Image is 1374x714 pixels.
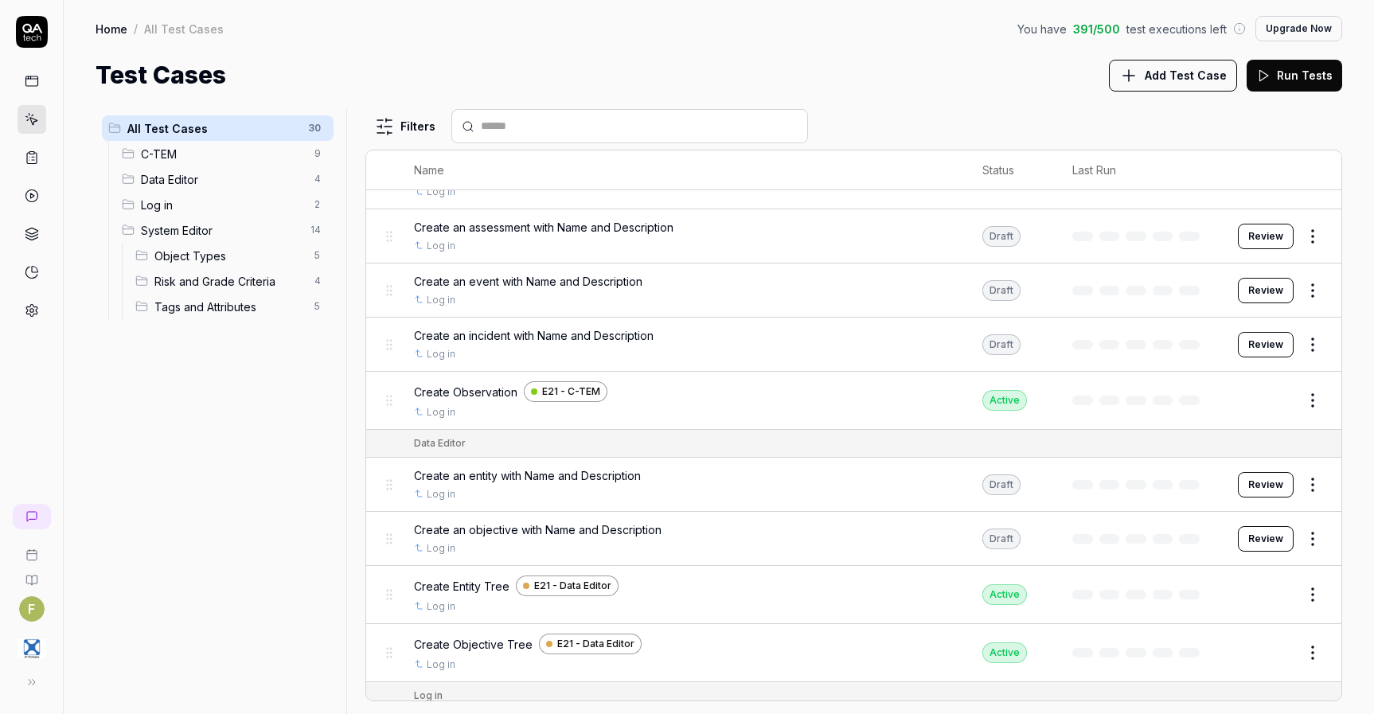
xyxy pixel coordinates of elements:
button: Filters [365,111,445,142]
tr: Create Entity TreeE21 - Data EditorLog inActive [366,566,1341,624]
span: Create Objective Tree [414,636,533,653]
div: Draft [982,334,1021,355]
div: Log in [414,689,443,703]
button: Review [1238,224,1294,249]
div: Drag to reorderSystem Editor14 [115,217,334,243]
a: Log in [427,293,455,307]
a: Log in [427,541,455,556]
span: E21 - C-TEM [542,384,600,399]
span: Create an assessment with Name and Description [414,219,673,236]
button: F [19,596,45,622]
span: 4 [308,271,327,291]
span: System Editor [141,222,301,239]
span: E21 - Data Editor [557,637,634,651]
div: Draft [982,474,1021,495]
div: Active [982,642,1027,663]
a: Log in [427,405,455,419]
span: Create Observation [414,384,517,400]
img: 4C Strategies Logo [18,634,46,663]
tr: Create an incident with Name and DescriptionLog inDraftReview [366,318,1341,372]
a: Log in [427,347,455,361]
div: All Test Cases [144,21,224,37]
button: Review [1238,526,1294,552]
span: Tags and Attributes [154,298,305,315]
span: 5 [308,246,327,265]
tr: Create Objective TreeE21 - Data EditorLog inActive [366,624,1341,682]
span: All Test Cases [127,120,299,137]
a: Log in [427,657,455,672]
span: Create an event with Name and Description [414,273,642,290]
div: Drag to reorderRisk and Grade Criteria4 [129,268,334,294]
div: Active [982,390,1027,411]
div: Active [982,584,1027,605]
a: E21 - Data Editor [516,575,619,596]
span: You have [1017,21,1067,37]
a: New conversation [13,504,51,529]
span: 14 [304,220,327,240]
span: Data Editor [141,171,305,188]
span: 30 [302,119,327,138]
a: Book a call with us [6,536,57,561]
button: 4C Strategies Logo [6,622,57,666]
button: Review [1238,332,1294,357]
div: Drag to reorderObject Types5 [129,243,334,268]
h1: Test Cases [96,57,226,93]
a: E21 - Data Editor [539,634,642,654]
div: Drag to reorderLog in2 [115,192,334,217]
button: Review [1238,472,1294,497]
span: Create an incident with Name and Description [414,327,654,344]
tr: Create an entity with Name and DescriptionLog inDraftReview [366,458,1341,512]
div: Data Editor [414,436,466,451]
th: Status [966,150,1056,190]
a: E21 - C-TEM [524,381,607,402]
th: Name [398,150,966,190]
span: 391 / 500 [1073,21,1120,37]
a: Log in [427,239,455,253]
span: C-TEM [141,146,305,162]
button: Review [1238,278,1294,303]
a: Log in [427,487,455,501]
span: Create an objective with Name and Description [414,521,662,538]
span: 5 [308,297,327,316]
span: 2 [308,195,327,214]
tr: Create ObservationE21 - C-TEMLog inActive [366,372,1341,430]
span: Create Entity Tree [414,578,509,595]
button: Add Test Case [1109,60,1237,92]
th: Last Run [1056,150,1222,190]
span: Log in [141,197,305,213]
a: Documentation [6,561,57,587]
span: E21 - Data Editor [534,579,611,593]
a: Home [96,21,127,37]
div: Drag to reorderData Editor4 [115,166,334,192]
div: Drag to reorderC-TEM9 [115,141,334,166]
a: Log in [427,599,455,614]
div: Draft [982,226,1021,247]
span: test executions left [1126,21,1227,37]
tr: Create an assessment with Name and DescriptionLog inDraftReview [366,209,1341,263]
span: Object Types [154,248,305,264]
a: Log in [427,185,455,199]
button: Upgrade Now [1255,16,1342,41]
tr: Create an objective with Name and DescriptionLog inDraftReview [366,512,1341,566]
div: / [134,21,138,37]
span: Create an entity with Name and Description [414,467,641,484]
span: Add Test Case [1145,67,1227,84]
tr: Create an event with Name and DescriptionLog inDraftReview [366,263,1341,318]
div: Draft [982,280,1021,301]
span: 4 [308,170,327,189]
div: Drag to reorderTags and Attributes5 [129,294,334,319]
span: Risk and Grade Criteria [154,273,305,290]
div: Draft [982,529,1021,549]
span: 9 [308,144,327,163]
button: Run Tests [1247,60,1342,92]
